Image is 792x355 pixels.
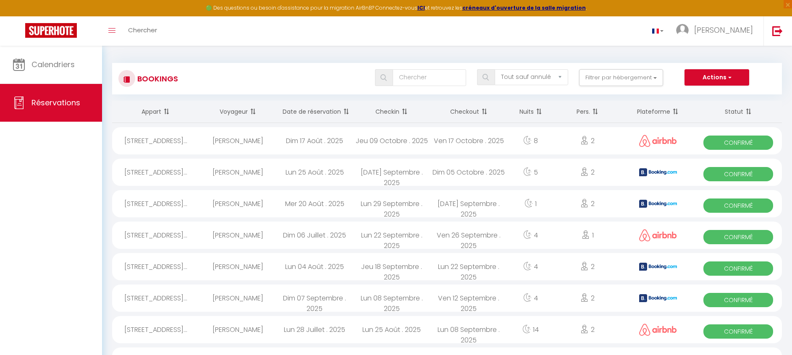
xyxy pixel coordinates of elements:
th: Sort by status [695,101,782,123]
th: Sort by people [554,101,622,123]
th: Sort by checkin [353,101,430,123]
span: Réservations [31,97,80,108]
img: logout [772,26,783,36]
img: ... [676,24,689,37]
span: Calendriers [31,59,75,70]
button: Actions [684,69,749,86]
input: Chercher [393,69,466,86]
th: Sort by booking date [276,101,353,123]
button: Filtrer par hébergement [579,69,663,86]
span: [PERSON_NAME] [694,25,753,35]
a: ... [PERSON_NAME] [670,16,763,46]
th: Sort by guest [199,101,276,123]
a: créneaux d'ouverture de la salle migration [462,4,586,11]
a: ICI [417,4,425,11]
a: Chercher [122,16,163,46]
th: Sort by nights [507,101,554,123]
th: Sort by channel [621,101,695,123]
img: Super Booking [25,23,77,38]
span: Chercher [128,26,157,34]
th: Sort by rentals [112,101,199,123]
th: Sort by checkout [430,101,507,123]
h3: Bookings [135,69,178,88]
button: Ouvrir le widget de chat LiveChat [7,3,32,29]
